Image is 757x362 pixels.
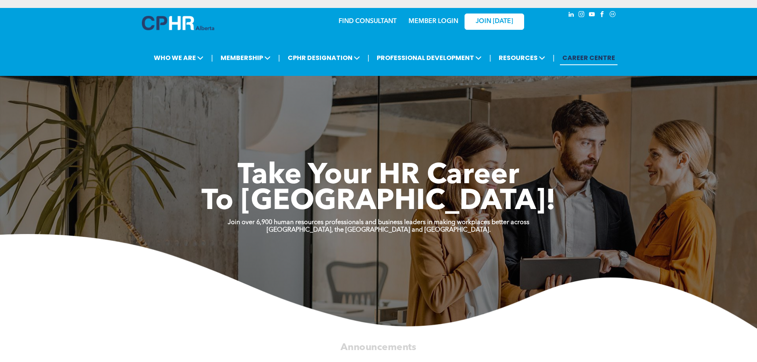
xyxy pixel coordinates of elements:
li: | [489,50,491,66]
span: Take Your HR Career [238,162,519,190]
a: linkedin [567,10,576,21]
span: WHO WE ARE [151,50,206,65]
a: JOIN [DATE] [465,14,524,30]
span: CPHR DESIGNATION [285,50,362,65]
span: RESOURCES [496,50,548,65]
strong: Join over 6,900 human resources professionals and business leaders in making workplaces better ac... [228,219,529,226]
li: | [368,50,370,66]
a: MEMBER LOGIN [409,18,458,25]
a: instagram [577,10,586,21]
a: Social network [608,10,617,21]
li: | [278,50,280,66]
li: | [211,50,213,66]
li: | [553,50,555,66]
span: Announcements [341,343,416,352]
img: A blue and white logo for cp alberta [142,16,214,30]
span: To [GEOGRAPHIC_DATA]! [201,188,556,216]
a: FIND CONSULTANT [339,18,397,25]
a: facebook [598,10,607,21]
span: PROFESSIONAL DEVELOPMENT [374,50,484,65]
span: JOIN [DATE] [476,18,513,25]
strong: [GEOGRAPHIC_DATA], the [GEOGRAPHIC_DATA] and [GEOGRAPHIC_DATA]. [267,227,491,233]
a: CAREER CENTRE [560,50,618,65]
span: MEMBERSHIP [218,50,273,65]
a: youtube [588,10,596,21]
